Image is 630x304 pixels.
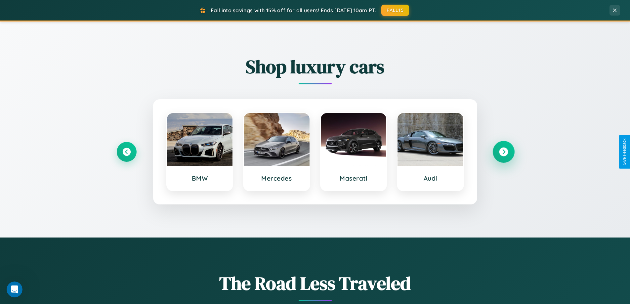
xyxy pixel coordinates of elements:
[117,271,514,296] h1: The Road Less Traveled
[381,5,409,16] button: FALL15
[622,139,627,165] div: Give Feedback
[404,174,457,182] h3: Audi
[211,7,376,14] span: Fall into savings with 15% off for all users! Ends [DATE] 10am PT.
[327,174,380,182] h3: Maserati
[117,54,514,79] h2: Shop luxury cars
[174,174,226,182] h3: BMW
[250,174,303,182] h3: Mercedes
[7,282,22,297] iframe: Intercom live chat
